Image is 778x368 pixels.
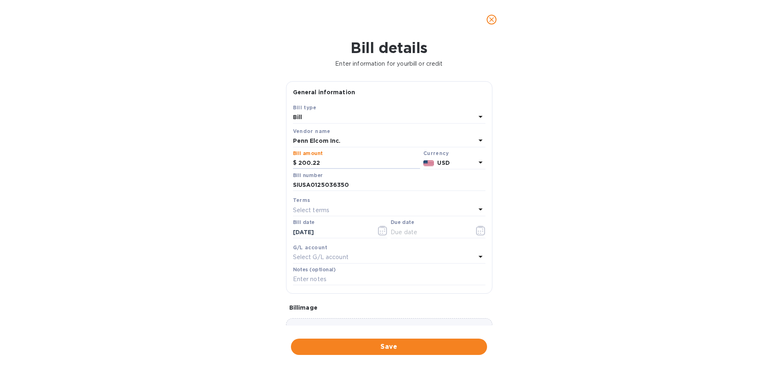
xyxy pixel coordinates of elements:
div: $ [293,157,298,169]
label: Bill date [293,220,315,225]
input: Select date [293,226,370,238]
b: Bill [293,114,302,120]
img: USD [423,160,434,166]
input: Due date [391,226,468,238]
b: Bill type [293,104,317,111]
input: $ Enter bill amount [298,157,420,169]
b: Terms [293,197,311,203]
p: Select terms [293,206,330,215]
button: Save [291,339,487,355]
b: Vendor name [293,128,331,134]
span: Save [297,342,481,352]
p: Select G/L account [293,253,349,262]
b: Currency [423,150,449,156]
label: Notes (optional) [293,267,336,272]
input: Enter notes [293,273,485,286]
b: General information [293,89,355,95]
b: USD [437,160,449,166]
b: G/L account [293,244,328,251]
b: Penn Elcom Inc. [293,137,341,144]
label: Due date [391,220,414,225]
label: Bill amount [293,151,322,156]
label: Bill number [293,173,322,178]
input: Enter bill number [293,179,485,191]
p: Bill image [289,304,489,312]
h1: Bill details [7,39,771,56]
button: close [482,10,501,29]
p: Enter information for your bill or credit [7,60,771,68]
